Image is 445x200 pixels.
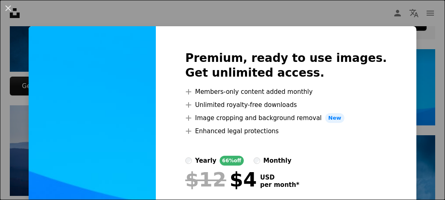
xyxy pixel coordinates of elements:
li: Image cropping and background removal [185,113,387,123]
input: yearly66%off [185,157,192,164]
h2: Premium, ready to use images. Get unlimited access. [185,51,387,80]
div: monthly [263,156,292,166]
span: per month * [260,181,299,189]
li: Unlimited royalty-free downloads [185,100,387,110]
span: USD [260,174,299,181]
div: $4 [185,169,257,190]
span: New [325,113,345,123]
input: monthly [254,157,260,164]
li: Members-only content added monthly [185,87,387,97]
li: Enhanced legal protections [185,126,387,136]
span: $12 [185,169,226,190]
div: 66% off [220,156,244,166]
div: yearly [195,156,216,166]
